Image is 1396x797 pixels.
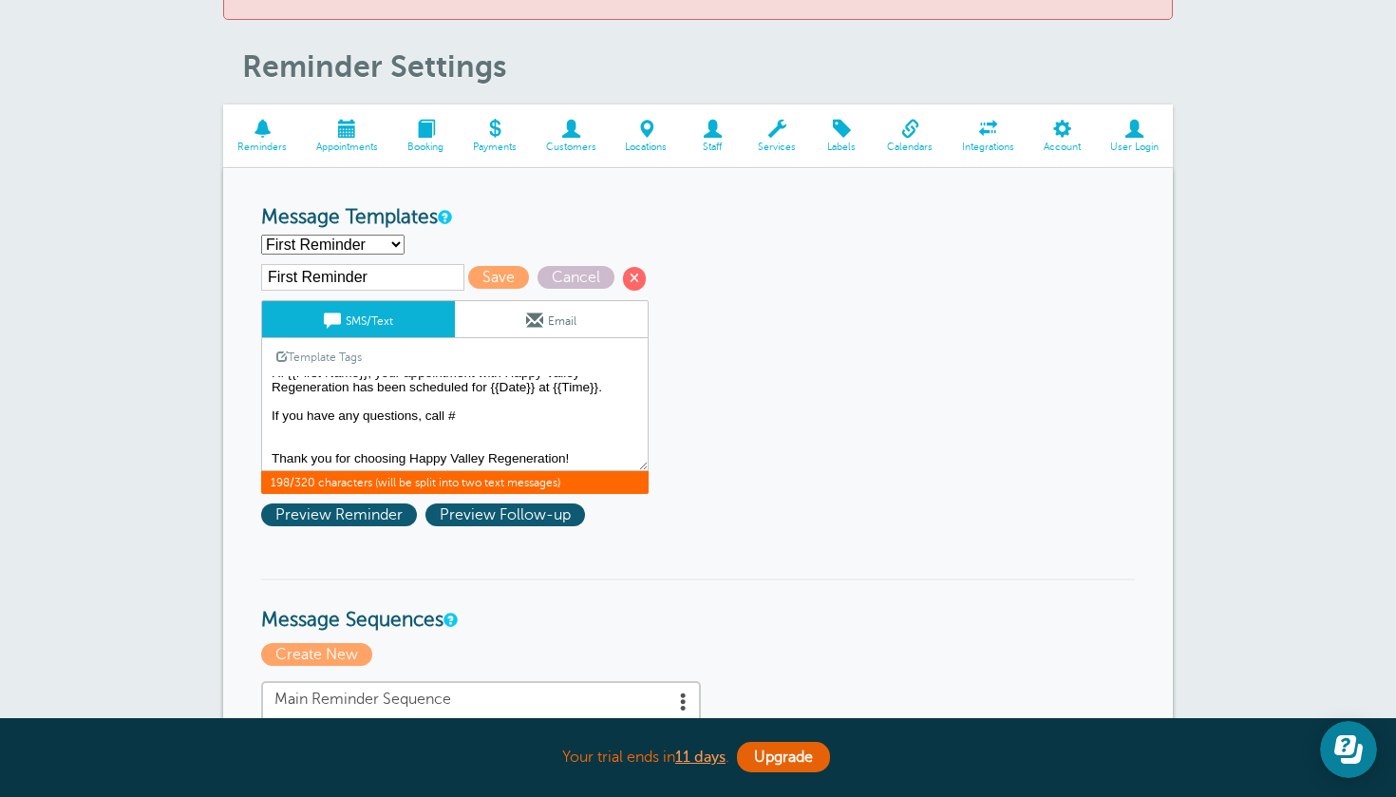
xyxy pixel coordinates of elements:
[948,104,1029,168] a: Integrations
[538,269,623,286] a: Cancel
[1028,104,1095,168] a: Account
[242,48,1173,85] h1: Reminder Settings
[302,104,393,168] a: Appointments
[821,142,863,153] span: Labels
[1038,142,1085,153] span: Account
[468,269,538,286] a: Save
[455,301,648,337] a: Email
[458,104,531,168] a: Payments
[274,691,688,709] span: Main Reminder Sequence
[261,264,464,291] input: Template Name
[882,142,938,153] span: Calendars
[261,643,372,666] span: Create New
[261,646,377,663] a: Create New
[1095,104,1173,168] a: User Login
[311,142,384,153] span: Appointments
[262,338,376,375] a: Template Tags
[744,104,811,168] a: Services
[467,142,521,153] span: Payments
[538,266,614,289] span: Cancel
[611,104,682,168] a: Locations
[691,142,734,153] span: Staff
[873,104,948,168] a: Calendars
[233,142,292,153] span: Reminders
[261,503,417,526] span: Preview Reminder
[261,471,649,494] span: 198/320 characters (will be split into two text messages)
[261,579,1135,633] h3: Message Sequences
[443,614,455,626] a: Message Sequences allow you to setup multiple reminder schedules that can use different Message T...
[737,742,830,772] a: Upgrade
[531,104,611,168] a: Customers
[468,266,529,289] span: Save
[223,104,302,168] a: Reminders
[261,506,425,523] a: Preview Reminder
[425,503,585,526] span: Preview Follow-up
[682,104,744,168] a: Staff
[425,506,590,523] a: Preview Follow-up
[262,301,455,337] a: SMS/Text
[261,376,649,471] textarea: {{First Name}}, your appointment with Happy Valley Regeneration is [DATE] at {{Time}}. ☐ No anti-...
[753,142,802,153] span: Services
[811,104,873,168] a: Labels
[438,211,449,223] a: This is the wording for your reminder and follow-up messages. You can create multiple templates i...
[675,749,726,766] a: 11 days
[223,737,1173,778] div: Your trial ends in .
[1104,142,1163,153] span: User Login
[620,142,672,153] span: Locations
[540,142,601,153] span: Customers
[393,104,459,168] a: Booking
[957,142,1020,153] span: Integrations
[261,206,1135,230] h3: Message Templates
[1320,721,1377,778] iframe: Resource center
[403,142,449,153] span: Booking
